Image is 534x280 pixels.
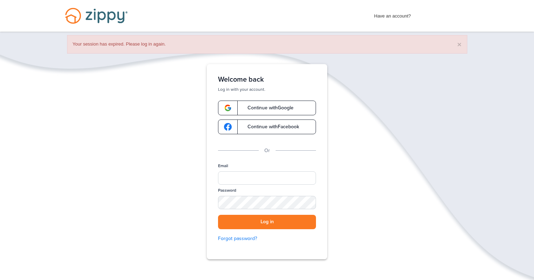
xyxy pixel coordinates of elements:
[224,104,232,112] img: google-logo
[374,9,411,20] span: Have an account?
[264,147,270,155] p: Or
[240,105,294,110] span: Continue with Google
[218,75,316,84] h1: Welcome back
[457,41,461,48] button: ×
[218,171,316,185] input: Email
[224,123,232,131] img: google-logo
[67,35,467,54] div: Your session has expired. Please log in again.
[218,163,228,169] label: Email
[218,235,316,243] a: Forgot password?
[218,101,316,115] a: google-logoContinue withGoogle
[218,87,316,92] p: Log in with your account.
[218,119,316,134] a: google-logoContinue withFacebook
[218,215,316,229] button: Log in
[218,196,316,209] input: Password
[218,187,236,193] label: Password
[240,124,299,129] span: Continue with Facebook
